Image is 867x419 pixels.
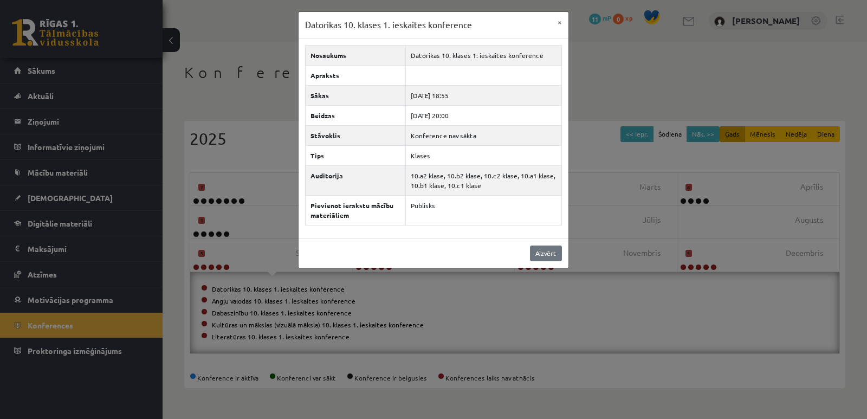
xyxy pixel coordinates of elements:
td: Publisks [405,195,561,225]
th: Auditorija [306,165,406,195]
th: Beidzas [306,105,406,125]
td: Datorikas 10. klases 1. ieskaites konference [405,45,561,65]
td: 10.a2 klase, 10.b2 klase, 10.c2 klase, 10.a1 klase, 10.b1 klase, 10.c1 klase [405,165,561,195]
td: Konference nav sākta [405,125,561,145]
td: [DATE] 18:55 [405,85,561,105]
th: Pievienot ierakstu mācību materiāliem [306,195,406,225]
button: × [551,12,568,33]
a: Aizvērt [530,246,562,261]
th: Nosaukums [306,45,406,65]
th: Stāvoklis [306,125,406,145]
th: Tips [306,145,406,165]
th: Sākas [306,85,406,105]
th: Apraksts [306,65,406,85]
td: Klases [405,145,561,165]
td: [DATE] 20:00 [405,105,561,125]
h3: Datorikas 10. klases 1. ieskaites konference [305,18,472,31]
